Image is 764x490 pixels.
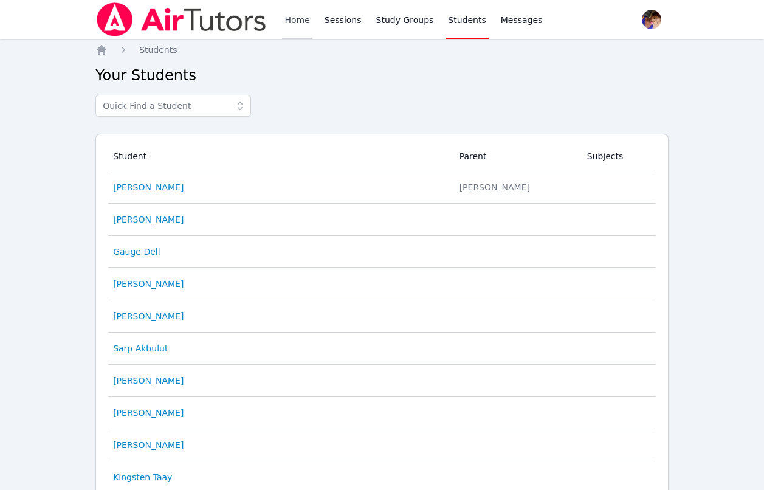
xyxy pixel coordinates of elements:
a: Students [139,44,177,56]
th: Parent [452,142,580,171]
a: [PERSON_NAME] [113,181,184,193]
a: [PERSON_NAME] [113,310,184,322]
th: Student [108,142,452,171]
img: Air Tutors [95,2,267,36]
tr: [PERSON_NAME] [PERSON_NAME] [108,171,656,204]
a: [PERSON_NAME] [113,278,184,290]
a: Gauge Dell [113,246,160,258]
tr: [PERSON_NAME] [108,268,656,300]
tr: [PERSON_NAME] [108,429,656,461]
a: [PERSON_NAME] [113,439,184,451]
div: [PERSON_NAME] [459,181,573,193]
tr: [PERSON_NAME] [108,397,656,429]
tr: [PERSON_NAME] [108,204,656,236]
a: [PERSON_NAME] [113,374,184,387]
th: Subjects [580,142,656,171]
tr: Sarp Akbulut [108,333,656,365]
tr: Gauge Dell [108,236,656,268]
tr: [PERSON_NAME] [108,300,656,333]
nav: Breadcrumb [95,44,669,56]
h2: Your Students [95,66,669,85]
span: Students [139,45,177,55]
a: Sarp Akbulut [113,342,168,354]
span: Messages [501,14,543,26]
a: Kingsten Taay [113,471,172,483]
input: Quick Find a Student [95,95,251,117]
tr: [PERSON_NAME] [108,365,656,397]
a: [PERSON_NAME] [113,213,184,226]
a: [PERSON_NAME] [113,407,184,419]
